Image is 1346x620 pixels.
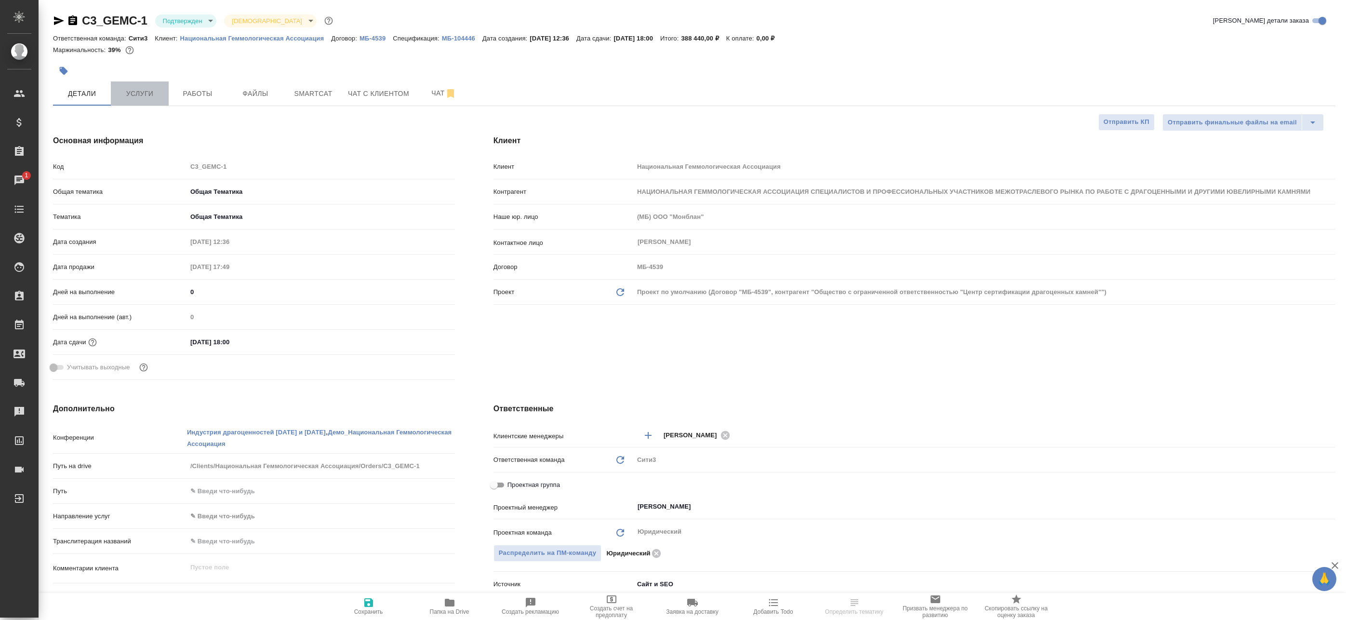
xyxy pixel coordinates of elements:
[53,212,187,222] p: Тематика
[493,455,565,465] p: Ответственная команда
[493,162,634,172] p: Клиент
[53,433,187,443] p: Конференции
[634,160,1335,174] input: Пустое поле
[174,88,221,100] span: Работы
[493,545,602,562] span: В заказе уже есть ответственный ПМ или ПМ группа
[67,15,79,27] button: Скопировать ссылку
[326,428,328,436] span: ,
[733,593,814,620] button: Добавить Todo
[187,428,326,436] a: Индустрия драгоценностей [DATE] и [DATE]
[493,135,1335,147] h4: Клиент
[502,608,559,615] span: Создать рекламацию
[229,17,305,25] button: [DEMOGRAPHIC_DATA]
[493,187,634,197] p: Контрагент
[664,431,723,440] span: [PERSON_NAME]
[187,260,271,274] input: Пустое поле
[348,88,409,100] span: Чат с клиентом
[187,235,271,249] input: Пустое поле
[187,209,455,225] div: Общая Тематика
[53,35,129,42] p: Ответственная команда:
[493,212,634,222] p: Наше юр. лицо
[493,545,602,562] button: Распределить на ПМ-команду
[53,162,187,172] p: Код
[155,14,217,27] div: Подтвержден
[53,564,187,573] p: Комментарии клиента
[726,35,757,42] p: К оплате:
[360,35,393,42] p: МБ-4539
[571,593,652,620] button: Создать счет на предоплату
[982,605,1051,619] span: Скопировать ссылку на оценку заказа
[666,608,718,615] span: Заявка на доставку
[187,508,455,525] div: ✎ Введи что-нибудь
[493,287,515,297] p: Проект
[442,34,482,42] a: МБ-104446
[493,431,634,441] p: Клиентские менеджеры
[155,35,180,42] p: Клиент:
[67,363,130,372] span: Учитывать выходные
[445,88,456,99] svg: Отписаться
[1213,16,1309,26] span: [PERSON_NAME] детали заказа
[634,260,1335,274] input: Пустое поле
[577,605,646,619] span: Создать счет на предоплату
[190,512,443,521] div: ✎ Введи что-нибудь
[53,461,187,471] p: Путь на drive
[180,35,332,42] p: Национальная Геммологическая Ассоциация
[290,88,336,100] span: Smartcat
[393,35,441,42] p: Спецификация:
[634,185,1335,199] input: Пустое поле
[1162,114,1324,131] div: split button
[187,335,271,349] input: ✎ Введи что-нибудь
[825,608,883,615] span: Определить тематику
[53,287,187,297] p: Дней на выполнение
[53,262,187,272] p: Дата продажи
[493,403,1335,415] h4: Ответственные
[331,35,360,42] p: Договор:
[1330,434,1332,436] button: Open
[634,452,1335,468] div: Сити3
[53,512,187,521] p: Направление услуг
[53,187,187,197] p: Общая тематика
[430,608,469,615] span: Папка на Drive
[493,238,634,248] p: Контактное лицо
[53,337,86,347] p: Дата сдачи
[354,608,383,615] span: Сохранить
[606,549,650,558] p: Юридический
[493,262,634,272] p: Договор
[576,35,613,42] p: Дата сдачи:
[490,593,571,620] button: Создать рекламацию
[493,528,552,538] p: Проектная команда
[1316,569,1333,589] span: 🙏
[53,135,455,147] h4: Основная информация
[108,46,123,54] p: 39%
[1098,114,1155,131] button: Отправить КП
[53,237,187,247] p: Дата создания
[322,14,335,27] button: Доп статусы указывают на важность/срочность заказа
[409,593,490,620] button: Папка на Drive
[187,184,455,200] div: Общая Тематика
[187,160,455,174] input: Пустое поле
[180,34,332,42] a: Национальная Геммологическая Ассоциация
[634,576,1335,593] div: Сайт и SEO
[442,35,482,42] p: МБ-104446
[421,87,467,99] span: Чат
[660,35,681,42] p: Итого:
[19,171,34,180] span: 1
[507,480,560,490] span: Проектная группа
[187,310,455,324] input: Пустое поле
[160,17,205,25] button: Подтвержден
[53,15,65,27] button: Скопировать ссылку для ЯМессенджера
[493,503,634,512] p: Проектный менеджер
[895,593,976,620] button: Призвать менеджера по развитию
[360,34,393,42] a: МБ-4539
[53,46,108,54] p: Маржинальность:
[499,548,597,559] span: Распределить на ПМ-команду
[187,484,455,498] input: ✎ Введи что-нибудь
[1104,117,1149,128] span: Отправить КП
[613,35,660,42] p: [DATE] 18:00
[59,88,105,100] span: Детали
[757,35,782,42] p: 0,00 ₽
[634,284,1335,300] div: Проект по умолчанию (Договор "МБ-4539", контрагент "Общество с ограниченной ответственностью "Цен...
[2,168,36,192] a: 1
[493,580,634,589] p: Источник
